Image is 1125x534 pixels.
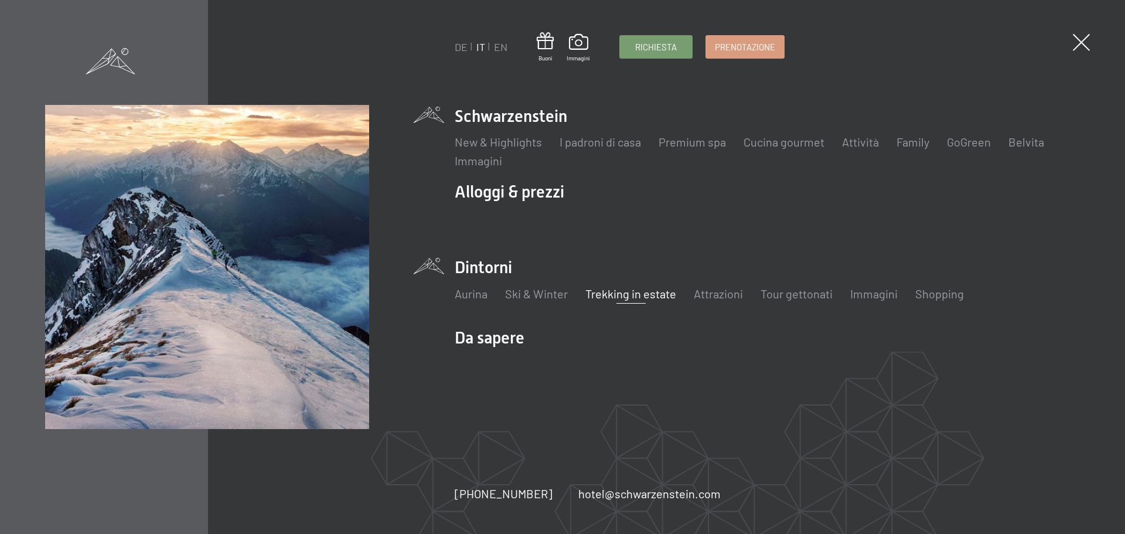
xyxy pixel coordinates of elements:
span: Prenotazione [715,41,775,53]
a: I padroni di casa [560,135,641,149]
span: Richiesta [635,41,677,53]
a: Ski & Winter [505,287,568,301]
a: GoGreen [947,135,991,149]
a: Attività [842,135,879,149]
a: Prenotazione [706,36,784,58]
a: Shopping [915,287,964,301]
a: Richiesta [620,36,692,58]
a: New & Highlights [455,135,542,149]
a: Immagini [455,154,502,168]
a: Tour gettonati [761,287,833,301]
a: Aurina [455,287,487,301]
a: EN [494,40,507,53]
a: Premium spa [659,135,726,149]
a: Buoni [537,32,554,62]
a: Cucina gourmet [744,135,824,149]
a: Immagini [850,287,898,301]
a: Attrazioni [694,287,743,301]
a: [PHONE_NUMBER] [455,485,553,502]
a: Trekking in estate [585,287,676,301]
span: Immagini [567,54,590,62]
a: DE [455,40,468,53]
span: Buoni [537,54,554,62]
a: Immagini [567,34,590,62]
a: Family [896,135,929,149]
a: IT [476,40,485,53]
a: Belvita [1008,135,1044,149]
a: hotel@schwarzenstein.com [578,485,721,502]
span: [PHONE_NUMBER] [455,487,553,501]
